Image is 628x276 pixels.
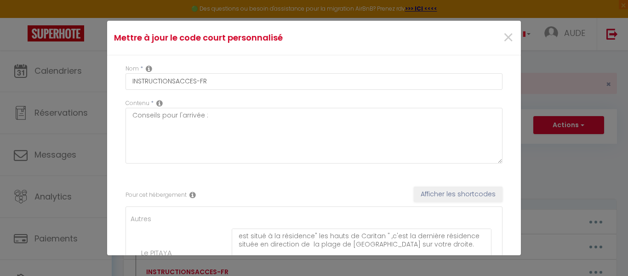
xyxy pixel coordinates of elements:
label: Nom [126,65,139,73]
span: × [502,24,514,52]
input: Custom code name [126,73,502,90]
label: Contenu [126,99,149,108]
i: Replacable content [156,100,163,107]
i: Custom short code name [146,65,152,72]
label: Pour cet hébergement [126,191,187,200]
label: Autres [131,214,151,224]
label: Le PITAYA [141,247,172,258]
button: Close [502,28,514,48]
i: Rental [189,191,196,199]
h4: Mettre à jour le code court personnalisé [114,31,377,44]
button: Afficher les shortcodes [414,187,502,202]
